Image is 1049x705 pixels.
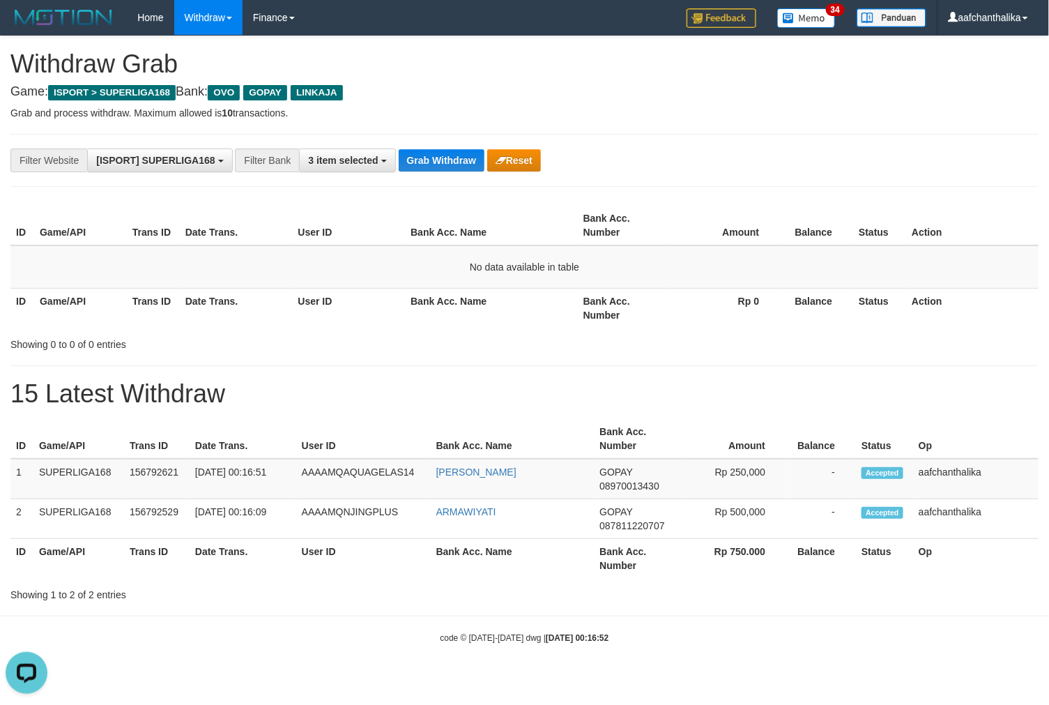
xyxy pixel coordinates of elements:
[853,288,906,328] th: Status
[96,155,215,166] span: [ISPORT] SUPERLIGA168
[10,7,116,28] img: MOTION_logo.png
[786,539,856,579] th: Balance
[33,419,124,459] th: Game/API
[34,206,127,245] th: Game/API
[594,539,682,579] th: Bank Acc. Number
[222,107,233,119] strong: 10
[10,149,87,172] div: Filter Website
[299,149,395,172] button: 3 item selected
[6,6,47,47] button: Open LiveChat chat widget
[780,288,853,328] th: Balance
[687,8,756,28] img: Feedback.jpg
[296,459,431,499] td: AAAAMQAQUAGELAS14
[291,85,343,100] span: LINKAJA
[599,520,664,531] span: Copy 087811220707 to clipboard
[780,206,853,245] th: Balance
[296,499,431,539] td: AAAAMQNJINGPLUS
[856,419,913,459] th: Status
[405,288,578,328] th: Bank Acc. Name
[671,288,781,328] th: Rp 0
[87,149,232,172] button: [ISPORT] SUPERLIGA168
[10,106,1039,120] p: Grab and process withdraw. Maximum allowed is transactions.
[862,467,903,479] span: Accepted
[10,288,34,328] th: ID
[853,206,906,245] th: Status
[599,480,659,492] span: Copy 08970013430 to clipboard
[124,459,190,499] td: 156792621
[913,499,1039,539] td: aafchanthalika
[578,288,671,328] th: Bank Acc. Number
[546,633,608,643] strong: [DATE] 00:16:52
[826,3,845,16] span: 34
[10,539,33,579] th: ID
[399,149,484,172] button: Grab Withdraw
[243,85,287,100] span: GOPAY
[48,85,176,100] span: ISPORT > SUPERLIGA168
[293,288,406,328] th: User ID
[405,206,578,245] th: Bank Acc. Name
[10,582,427,602] div: Showing 1 to 2 of 2 entries
[293,206,406,245] th: User ID
[180,288,293,328] th: Date Trans.
[124,499,190,539] td: 156792529
[190,419,296,459] th: Date Trans.
[10,50,1039,78] h1: Withdraw Grab
[124,419,190,459] th: Trans ID
[308,155,378,166] span: 3 item selected
[682,419,786,459] th: Amount
[906,288,1039,328] th: Action
[296,539,431,579] th: User ID
[33,499,124,539] td: SUPERLIGA168
[682,499,786,539] td: Rp 500,000
[436,467,516,478] a: [PERSON_NAME]
[436,506,496,517] a: ARMAWIYATI
[682,539,786,579] th: Rp 750.000
[913,459,1039,499] td: aafchanthalika
[34,288,127,328] th: Game/API
[441,633,609,643] small: code © [DATE]-[DATE] dwg |
[913,539,1039,579] th: Op
[786,459,856,499] td: -
[10,206,34,245] th: ID
[599,506,632,517] span: GOPAY
[235,149,299,172] div: Filter Bank
[786,499,856,539] td: -
[857,8,926,27] img: panduan.png
[127,288,180,328] th: Trans ID
[10,499,33,539] td: 2
[913,419,1039,459] th: Op
[10,459,33,499] td: 1
[856,539,913,579] th: Status
[10,85,1039,99] h4: Game: Bank:
[599,467,632,478] span: GOPAY
[10,332,427,351] div: Showing 0 to 0 of 0 entries
[786,419,856,459] th: Balance
[296,419,431,459] th: User ID
[578,206,671,245] th: Bank Acc. Number
[671,206,781,245] th: Amount
[124,539,190,579] th: Trans ID
[127,206,180,245] th: Trans ID
[190,459,296,499] td: [DATE] 00:16:51
[10,380,1039,408] h1: 15 Latest Withdraw
[777,8,836,28] img: Button%20Memo.svg
[487,149,541,172] button: Reset
[431,539,595,579] th: Bank Acc. Name
[208,85,240,100] span: OVO
[33,539,124,579] th: Game/API
[10,245,1039,289] td: No data available in table
[33,459,124,499] td: SUPERLIGA168
[862,507,903,519] span: Accepted
[190,539,296,579] th: Date Trans.
[10,419,33,459] th: ID
[190,499,296,539] td: [DATE] 00:16:09
[594,419,682,459] th: Bank Acc. Number
[431,419,595,459] th: Bank Acc. Name
[180,206,293,245] th: Date Trans.
[682,459,786,499] td: Rp 250,000
[906,206,1039,245] th: Action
